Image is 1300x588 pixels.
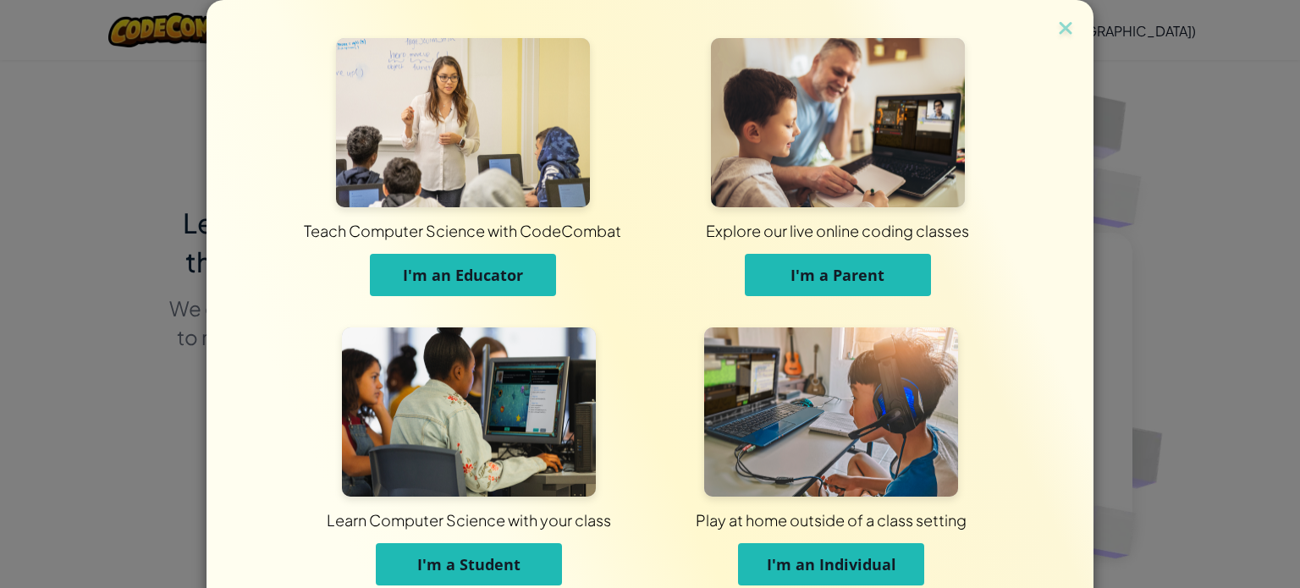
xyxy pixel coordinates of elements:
button: I'm a Parent [745,254,931,296]
span: I'm a Parent [790,265,884,285]
span: I'm a Student [417,554,521,574]
img: For Parents [711,38,965,207]
img: close icon [1055,17,1077,42]
button: I'm an Individual [738,543,924,585]
img: For Students [342,327,596,497]
span: I'm an Educator [403,265,523,285]
img: For Educators [336,38,590,207]
span: I'm an Individual [767,554,896,574]
button: I'm a Student [376,543,562,585]
div: Play at home outside of a class setting [415,509,1248,530]
div: Explore our live online coding classes [402,220,1273,241]
button: I'm an Educator [370,254,556,296]
img: For Individuals [704,327,958,497]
